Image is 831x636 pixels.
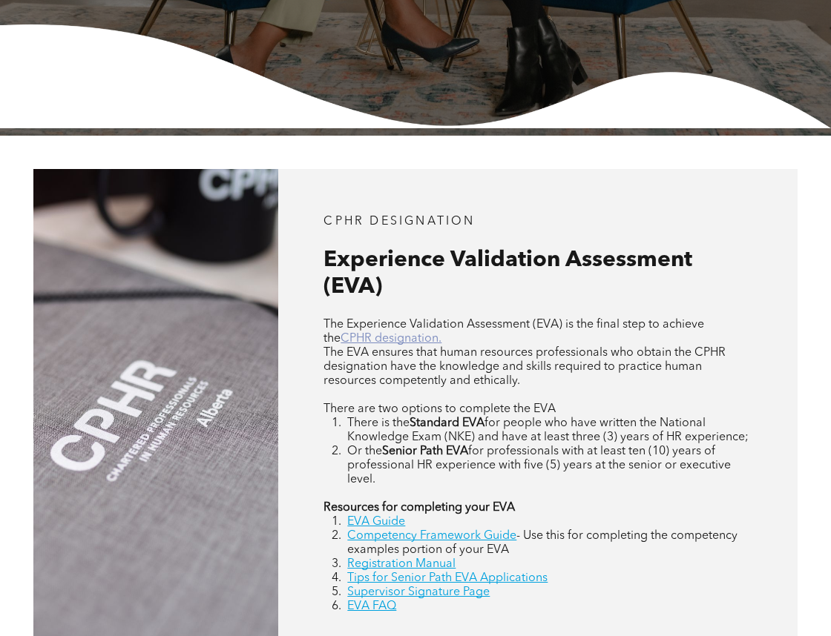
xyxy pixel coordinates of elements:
a: EVA FAQ [347,600,396,612]
a: Tips for Senior Path EVA Applications [347,572,548,584]
span: The EVA ensures that human resources professionals who obtain the CPHR designation have the knowl... [323,347,726,387]
span: - Use this for completing the competency examples portion of your EVA [347,530,738,556]
strong: Standard EVA [410,417,485,429]
span: for people who have written the National Knowledge Exam (NKE) and have at least three (3) years o... [347,417,749,443]
span: The Experience Validation Assessment (EVA) is the final step to achieve the [323,319,704,345]
span: There are two options to complete the EVA [323,403,556,415]
span: There is the [347,417,410,429]
a: Competency Framework Guide [347,530,516,542]
span: CPHR DESIGNATION [323,216,475,228]
a: EVA Guide [347,516,405,528]
span: Experience Validation Assessment (EVA) [323,249,692,298]
span: Or the [347,445,382,457]
a: Supervisor Signature Page [347,586,490,598]
a: Registration Manual [347,558,456,570]
span: for professionals with at least ten (10) years of professional HR experience with five (5) years ... [347,445,731,486]
strong: Senior Path EVA [382,445,468,457]
strong: Resources for completing your EVA [323,502,515,514]
a: CPHR designation. [341,333,441,345]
